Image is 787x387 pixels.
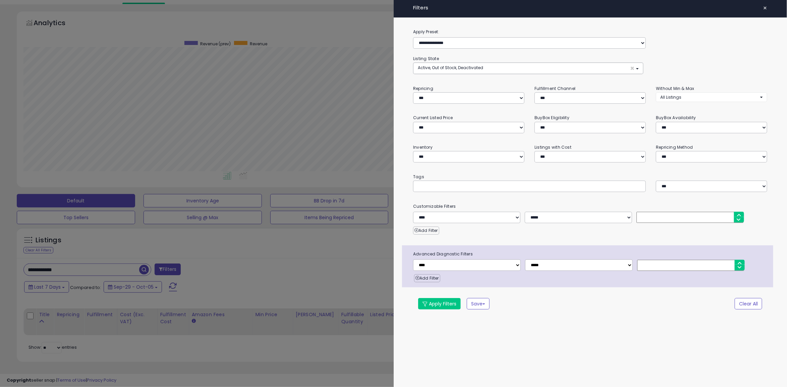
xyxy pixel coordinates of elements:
[660,94,681,100] span: All Listings
[408,173,772,181] small: Tags
[413,115,453,120] small: Current Listed Price
[414,274,440,282] button: Add Filter
[760,3,770,13] button: ×
[467,298,490,309] button: Save
[656,92,767,102] button: All Listings
[413,144,433,150] small: Inventory
[413,86,433,91] small: Repricing
[418,298,461,309] button: Apply Filters
[763,3,767,13] span: ×
[656,115,696,120] small: BuyBox Availability
[408,203,772,210] small: Customizable Filters
[413,56,439,61] small: Listing State
[656,86,694,91] small: Without Min & Max
[413,63,643,74] button: Active, Out of Stock, Deactivated ×
[408,250,773,258] span: Advanced Diagnostic Filters
[735,298,762,309] button: Clear All
[535,86,575,91] small: Fulfillment Channel
[408,28,772,36] label: Apply Preset:
[413,227,439,235] button: Add Filter
[535,144,571,150] small: Listings with Cost
[418,65,483,70] span: Active, Out of Stock, Deactivated
[630,65,635,72] span: ×
[656,144,693,150] small: Repricing Method
[535,115,569,120] small: BuyBox Eligibility
[413,5,767,11] h4: Filters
